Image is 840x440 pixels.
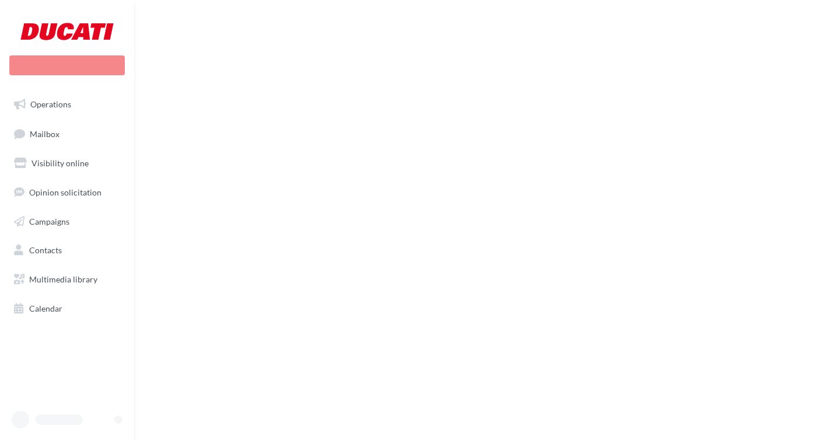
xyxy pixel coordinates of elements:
a: Multimedia library [7,267,127,292]
a: Contacts [7,238,127,263]
a: Operations [7,92,127,117]
span: Multimedia library [29,274,97,284]
a: Mailbox [7,121,127,146]
span: Calendar [29,303,62,313]
a: Visibility online [7,151,127,176]
span: Campaigns [29,216,69,226]
span: Opinion solicitation [29,187,101,197]
span: Operations [30,99,71,109]
div: New campaign [9,55,125,75]
a: Calendar [7,296,127,321]
span: Visibility online [32,158,89,168]
span: Mailbox [30,128,60,138]
span: Contacts [29,245,62,255]
a: Opinion solicitation [7,180,127,205]
a: Campaigns [7,209,127,234]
